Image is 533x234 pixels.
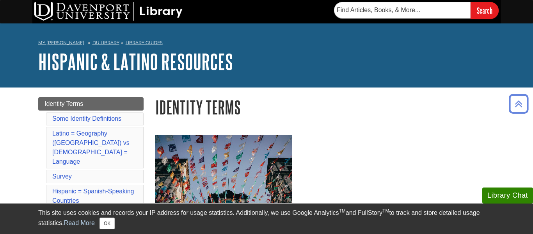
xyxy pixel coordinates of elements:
a: My [PERSON_NAME] [38,39,84,46]
a: Some Identity Definitions [52,115,121,122]
span: Identity Terms [44,100,83,107]
div: This site uses cookies and records your IP address for usage statistics. Additionally, we use Goo... [38,208,495,229]
a: Hispanic & Latino Resources [38,50,233,74]
img: DU Library [34,2,183,21]
nav: breadcrumb [38,38,495,50]
input: Find Articles, Books, & More... [334,2,471,18]
form: Searches DU Library's articles, books, and more [334,2,499,19]
sup: TM [382,208,389,214]
a: Back to Top [506,98,531,109]
a: DU Library [92,40,119,45]
h1: Identity Terms [155,97,495,117]
sup: TM [339,208,345,214]
input: Search [471,2,499,19]
a: Hispanic = Spanish-Speaking Countries [52,188,134,204]
button: Library Chat [482,188,533,204]
a: Read More [64,220,95,226]
a: Latino = Geography ([GEOGRAPHIC_DATA]) vs [DEMOGRAPHIC_DATA] = Language [52,130,130,165]
a: Survey [52,173,72,180]
a: Identity Terms [38,97,144,111]
button: Close [99,218,115,229]
a: Library Guides [126,40,163,45]
img: Dia de los Muertos Flags [155,135,292,226]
